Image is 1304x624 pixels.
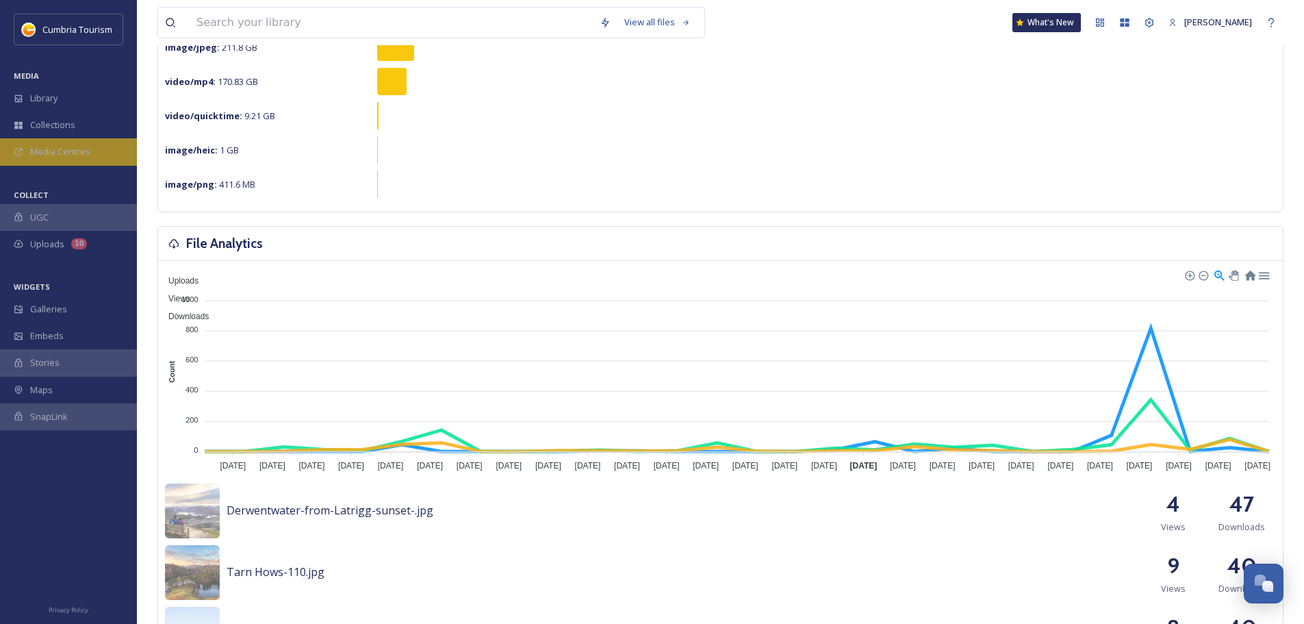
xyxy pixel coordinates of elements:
[49,601,88,617] a: Privacy Policy
[1244,564,1283,603] button: Open Chat
[1229,488,1254,521] h2: 47
[158,312,209,321] span: Downloads
[49,606,88,614] span: Privacy Policy
[158,276,199,286] span: Uploads
[617,9,698,36] a: View all files
[30,384,53,397] span: Maps
[299,461,325,471] tspan: [DATE]
[14,190,49,200] span: COLLECT
[1218,521,1265,534] span: Downloads
[1087,461,1113,471] tspan: [DATE]
[165,75,216,88] strong: video/mp4 :
[1244,461,1270,471] tspan: [DATE]
[14,282,50,292] span: WIDGETS
[1166,488,1180,521] h2: 4
[227,503,433,518] span: Derwentwater-from-Latrigg-sunset-.jpg
[30,410,68,423] span: SnapLink
[168,361,176,383] text: Count
[186,416,198,424] tspan: 200
[30,303,67,316] span: Galleries
[190,8,593,38] input: Search your library
[614,461,640,471] tspan: [DATE]
[158,294,190,303] span: Views
[165,41,220,53] strong: image/jpeg :
[30,92,57,105] span: Library
[693,461,719,471] tspan: [DATE]
[1161,582,1186,595] span: Views
[30,238,64,251] span: Uploads
[457,461,483,471] tspan: [DATE]
[227,564,324,579] span: Tarn Hows-110.jpg
[930,461,956,471] tspan: [DATE]
[1227,549,1257,582] h2: 40
[30,211,49,224] span: UGC
[165,41,257,53] span: 211.8 GB
[417,461,443,471] tspan: [DATE]
[165,144,239,156] span: 1 GB
[186,386,198,394] tspan: 400
[1012,13,1081,32] a: What's New
[165,545,220,600] img: Tarn%2520Hows-110.jpg
[338,461,364,471] tspan: [DATE]
[1218,582,1265,595] span: Downloads
[1229,271,1237,279] div: Panning
[42,23,112,36] span: Cumbria Tourism
[165,110,242,122] strong: video/quicktime :
[1047,461,1073,471] tspan: [DATE]
[71,238,87,249] div: 10
[165,484,220,538] img: Derwentwater-from-Latrigg-sunset-.jpg
[30,118,75,132] span: Collections
[22,23,36,36] img: images.jpg
[186,355,198,364] tspan: 600
[186,325,198,334] tspan: 800
[165,110,275,122] span: 9.21 GB
[1213,269,1225,280] div: Selection Zoom
[165,178,255,190] span: 411.6 MB
[771,461,797,471] tspan: [DATE]
[850,461,878,471] tspan: [DATE]
[1162,9,1259,36] a: [PERSON_NAME]
[194,446,198,454] tspan: 0
[1205,461,1231,471] tspan: [DATE]
[220,461,246,471] tspan: [DATE]
[1166,461,1192,471] tspan: [DATE]
[1184,16,1252,28] span: [PERSON_NAME]
[1184,270,1194,279] div: Zoom In
[30,145,90,158] span: Media Centres
[496,461,522,471] tspan: [DATE]
[186,234,263,253] h3: File Analytics
[1198,270,1207,279] div: Zoom Out
[30,329,64,342] span: Embeds
[1161,521,1186,534] span: Views
[14,71,39,81] span: MEDIA
[165,75,258,88] span: 170.83 GB
[165,144,218,156] strong: image/heic :
[1127,461,1153,471] tspan: [DATE]
[1008,461,1034,471] tspan: [DATE]
[811,461,837,471] tspan: [DATE]
[259,461,285,471] tspan: [DATE]
[378,461,404,471] tspan: [DATE]
[535,461,561,471] tspan: [DATE]
[30,356,60,369] span: Stories
[654,461,680,471] tspan: [DATE]
[1257,269,1269,280] div: Menu
[575,461,601,471] tspan: [DATE]
[1167,549,1179,582] h2: 9
[1244,269,1255,280] div: Reset Zoom
[969,461,995,471] tspan: [DATE]
[181,295,198,303] tspan: 1000
[890,461,916,471] tspan: [DATE]
[165,178,217,190] strong: image/png :
[732,461,758,471] tspan: [DATE]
